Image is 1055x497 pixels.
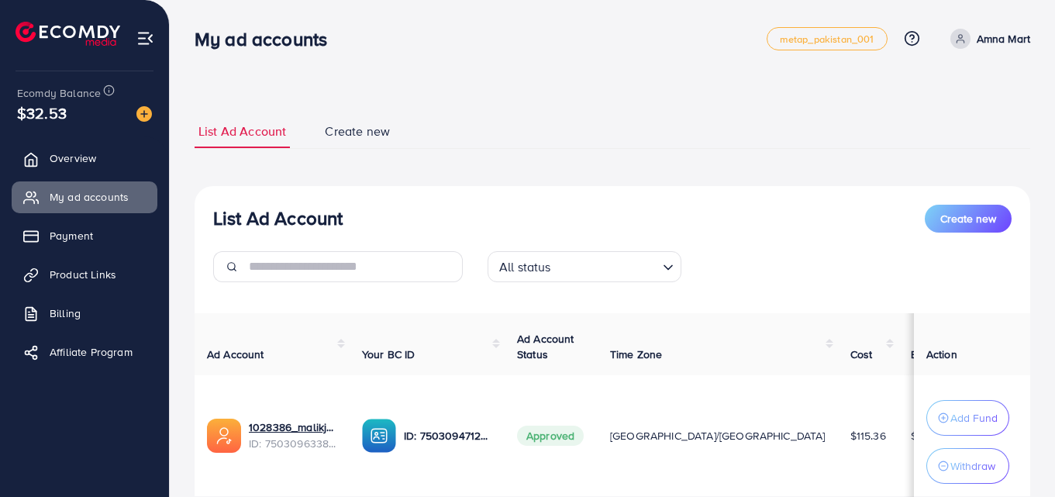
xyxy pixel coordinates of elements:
p: Withdraw [950,457,995,475]
div: Search for option [488,251,681,282]
a: Amna Mart [944,29,1030,49]
div: <span class='underline'>1028386_malikjaffir_1746950844524</span></br>7503096338784256008 [249,419,337,451]
span: My ad accounts [50,189,129,205]
a: metap_pakistan_001 [767,27,888,50]
span: Time Zone [610,347,662,362]
span: Ecomdy Balance [17,85,101,101]
button: Create new [925,205,1012,233]
a: Overview [12,143,157,174]
img: image [136,106,152,122]
a: Affiliate Program [12,337,157,368]
span: Approved [517,426,584,446]
p: Add Fund [950,409,998,427]
button: Withdraw [926,448,1009,484]
span: [GEOGRAPHIC_DATA]/[GEOGRAPHIC_DATA] [610,428,826,444]
img: ic-ads-acc.e4c84228.svg [207,419,241,453]
span: List Ad Account [198,123,286,140]
span: Payment [50,228,93,243]
span: Billing [50,305,81,321]
span: Create new [325,123,390,140]
span: metap_pakistan_001 [780,34,874,44]
span: Cost [850,347,873,362]
span: Product Links [50,267,116,282]
h3: List Ad Account [213,207,343,230]
button: Add Fund [926,400,1009,436]
span: Overview [50,150,96,166]
span: Action [926,347,957,362]
span: Your BC ID [362,347,415,362]
img: ic-ba-acc.ded83a64.svg [362,419,396,453]
h3: My ad accounts [195,28,340,50]
span: Affiliate Program [50,344,133,360]
iframe: Chat [989,427,1043,485]
a: Billing [12,298,157,329]
span: Create new [940,211,996,226]
span: $32.53 [17,102,67,124]
img: menu [136,29,154,47]
a: My ad accounts [12,181,157,212]
a: 1028386_malikjaffir_1746950844524 [249,419,337,435]
span: Ad Account [207,347,264,362]
span: Ad Account Status [517,331,574,362]
input: Search for option [556,253,657,278]
span: $115.36 [850,428,886,444]
a: Product Links [12,259,157,290]
a: Payment [12,220,157,251]
span: All status [496,256,554,278]
img: logo [16,22,120,46]
p: ID: 7503094712258248722 [404,426,492,445]
p: Amna Mart [977,29,1030,48]
span: ID: 7503096338784256008 [249,436,337,451]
